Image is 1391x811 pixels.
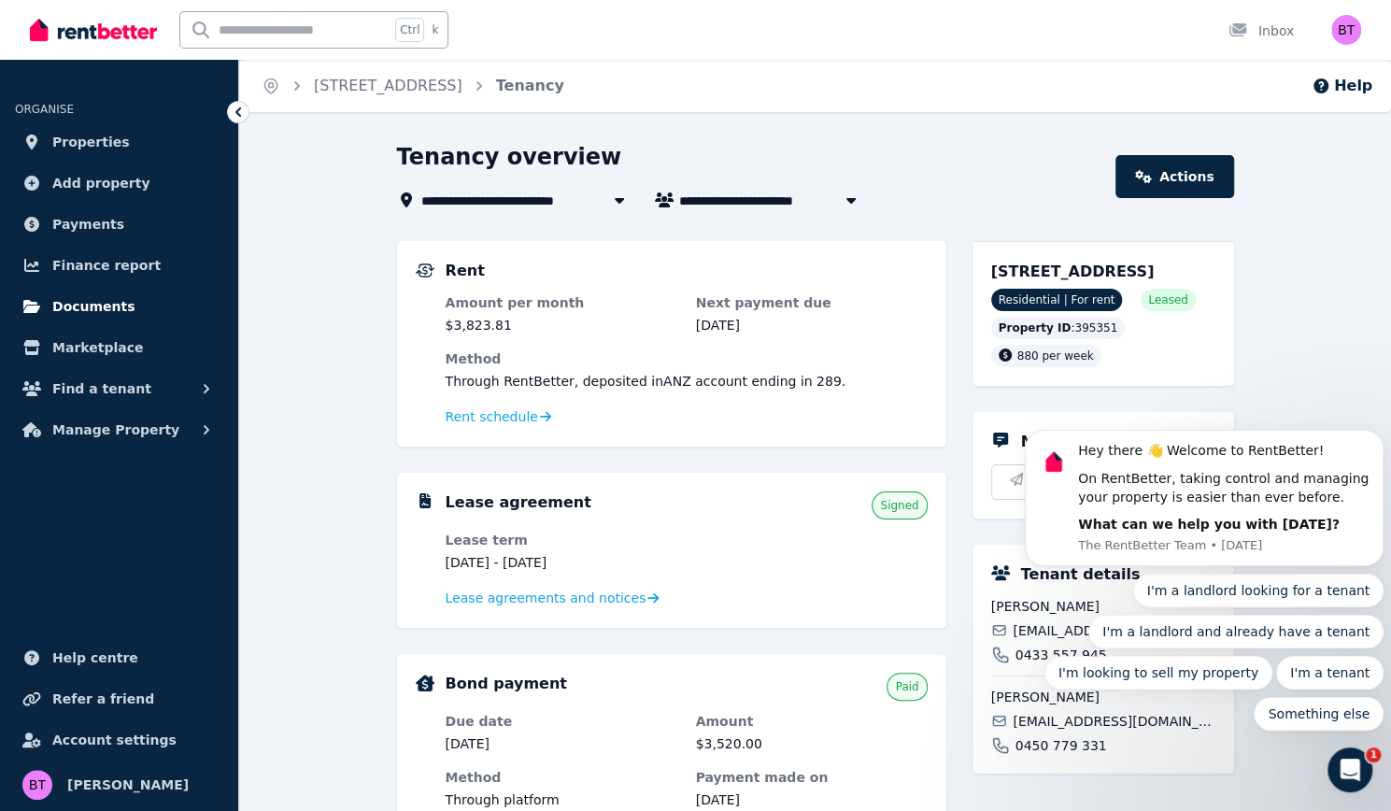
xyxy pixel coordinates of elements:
h1: Tenancy overview [397,142,622,172]
span: Manage Property [52,419,179,441]
span: Lease agreements and notices [446,589,646,607]
img: Bhavya Taladummanahally [1331,15,1361,45]
img: Bhavya Taladummanahally [22,770,52,800]
span: Property ID [999,320,1072,335]
button: Help [1312,75,1372,97]
h5: Lease agreement [446,491,591,514]
span: [PERSON_NAME] [991,597,1215,616]
span: Signed [880,498,918,513]
img: RentBetter [30,16,157,44]
span: Through RentBetter , deposited in ANZ account ending in 289 . [446,374,846,389]
a: Finance report [15,247,223,284]
dt: Lease term [446,531,677,549]
nav: Breadcrumb [239,60,587,112]
div: Inbox [1228,21,1294,40]
button: Find a tenant [15,370,223,407]
a: Marketplace [15,329,223,366]
a: Payments [15,206,223,243]
span: k [432,22,438,37]
span: Account settings [52,729,177,751]
span: Add property [52,172,150,194]
button: Send message [992,465,1214,499]
span: 0433 557 945 [1015,646,1107,664]
span: 0450 779 331 [1015,736,1107,755]
dt: Amount per month [446,293,677,312]
a: Actions [1115,155,1233,198]
dd: $3,823.81 [446,316,677,334]
a: Rent schedule [446,407,552,426]
iframe: Intercom notifications message [1017,251,1391,761]
span: Marketplace [52,336,143,359]
dt: Due date [446,712,677,731]
dt: Payment made on [696,768,928,787]
dd: [DATE] [446,734,677,753]
img: Bond Details [416,675,434,691]
a: Lease agreements and notices [446,589,660,607]
span: [PERSON_NAME] [67,774,189,796]
dd: $3,520.00 [696,734,928,753]
h5: Bond payment [446,673,567,695]
dt: Amount [696,712,928,731]
a: [STREET_ADDRESS] [314,77,462,94]
dt: Method [446,768,677,787]
span: Paid [895,679,918,694]
dd: [DATE] [696,790,928,809]
span: Ctrl [395,18,424,42]
a: Refer a friend [15,680,223,718]
span: Find a tenant [52,377,151,400]
span: Refer a friend [52,688,154,710]
span: Finance report [52,254,161,277]
span: Documents [52,295,135,318]
h5: Rent [446,260,485,282]
dd: [DATE] [696,316,928,334]
a: Tenancy [496,77,564,94]
iframe: Intercom live chat [1327,747,1372,792]
span: [EMAIL_ADDRESS][DOMAIN_NAME] [1013,712,1214,731]
div: : 395351 [991,317,1126,339]
span: Rent schedule [446,407,538,426]
a: Help centre [15,639,223,676]
span: Residential | For rent [991,289,1123,311]
span: 1 [1366,747,1381,762]
span: Help centre [52,647,138,669]
span: Payments [52,213,124,235]
span: Properties [52,131,130,153]
a: Properties [15,123,223,161]
dd: Through platform [446,790,677,809]
button: Manage Property [15,411,223,448]
a: Add property [15,164,223,202]
span: [EMAIL_ADDRESS][DOMAIN_NAME] [1013,621,1214,640]
img: Rental Payments [416,263,434,277]
dd: [DATE] - [DATE] [446,553,677,572]
span: [PERSON_NAME] [991,688,1215,706]
a: Documents [15,288,223,325]
dt: Method [446,349,928,368]
a: Account settings [15,721,223,759]
dt: Next payment due [696,293,928,312]
span: [STREET_ADDRESS] [991,263,1155,280]
span: ORGANISE [15,103,74,116]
